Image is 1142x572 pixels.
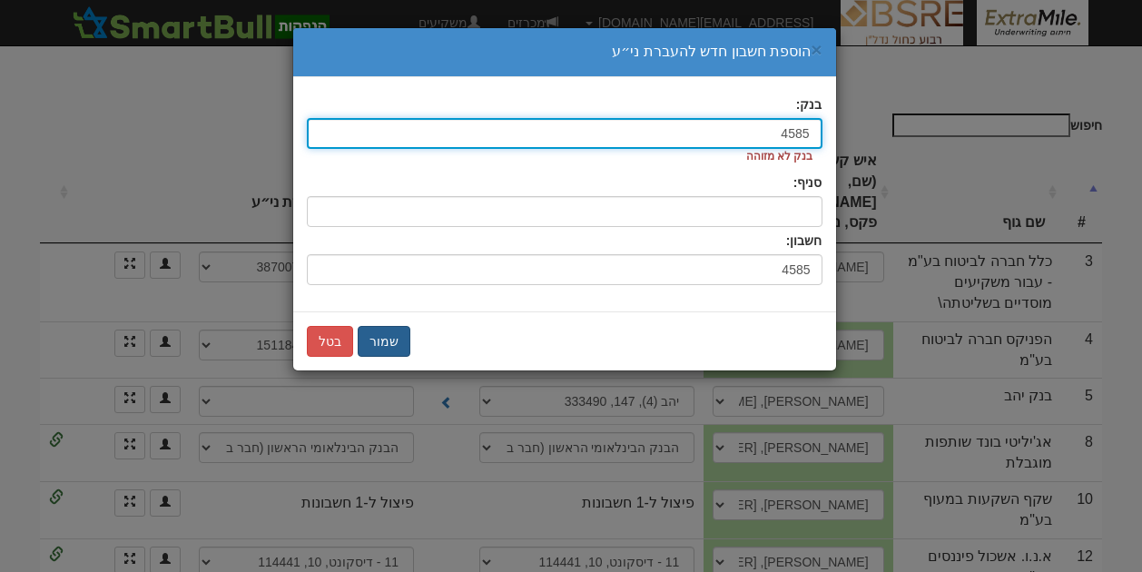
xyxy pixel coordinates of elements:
[612,42,811,63] div: הוספת חשבון חדש להעברת ני״ע
[796,95,822,113] label: בנק:
[358,326,410,357] button: שמור
[811,40,822,59] button: ×
[786,232,822,250] label: חשבון:
[793,173,822,192] label: סניף:
[307,326,353,357] button: בטל
[307,118,822,149] input: שם בנק
[746,149,813,164] label: בנק לא מזוהה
